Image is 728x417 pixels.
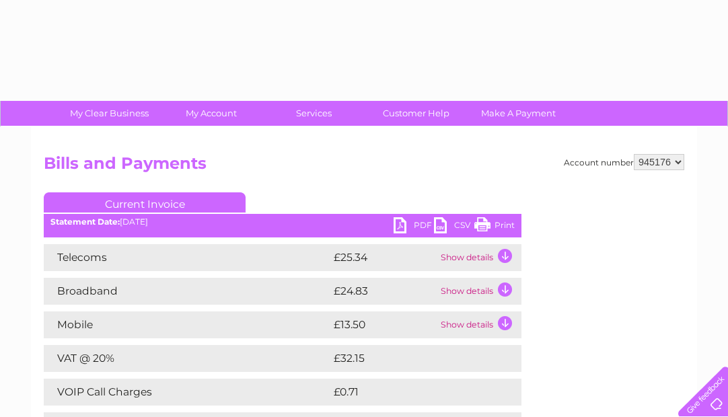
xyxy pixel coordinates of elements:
[44,345,330,372] td: VAT @ 20%
[330,345,493,372] td: £32.15
[50,217,120,227] b: Statement Date:
[44,154,684,180] h2: Bills and Payments
[44,278,330,305] td: Broadband
[564,154,684,170] div: Account number
[44,192,246,213] a: Current Invoice
[156,101,267,126] a: My Account
[44,379,330,406] td: VOIP Call Charges
[44,311,330,338] td: Mobile
[330,311,437,338] td: £13.50
[474,217,515,237] a: Print
[394,217,434,237] a: PDF
[437,278,521,305] td: Show details
[330,244,437,271] td: £25.34
[437,311,521,338] td: Show details
[54,101,165,126] a: My Clear Business
[330,278,437,305] td: £24.83
[258,101,369,126] a: Services
[437,244,521,271] td: Show details
[44,244,330,271] td: Telecoms
[44,217,521,227] div: [DATE]
[330,379,488,406] td: £0.71
[361,101,472,126] a: Customer Help
[463,101,574,126] a: Make A Payment
[434,217,474,237] a: CSV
